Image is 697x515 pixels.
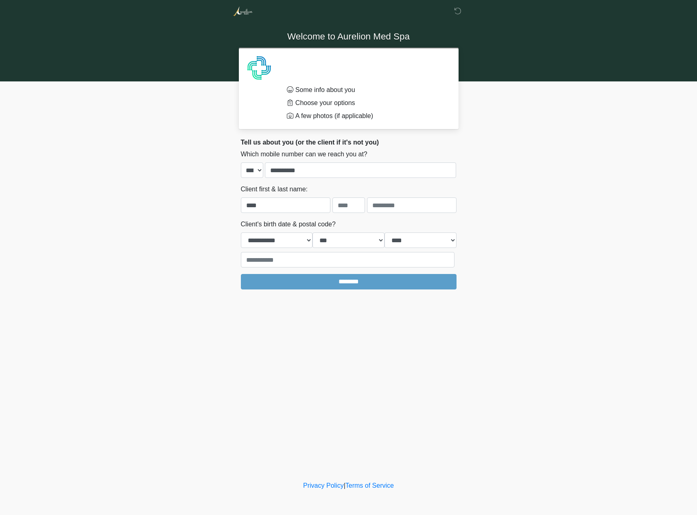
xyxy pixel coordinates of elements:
h1: Welcome to Aurelion Med Spa [235,29,463,44]
li: A few photos (if applicable) [287,111,444,121]
a: | [344,482,345,489]
img: Aurelion Med Spa Logo [233,6,253,16]
a: Terms of Service [345,482,394,489]
label: Client's birth date & postal code? [241,219,336,229]
li: Some info about you [287,85,444,95]
h2: Tell us about you (or the client if it's not you) [241,138,457,146]
label: Client first & last name: [241,184,308,194]
li: Choose your options [287,98,444,108]
img: Agent Avatar [247,56,271,80]
a: Privacy Policy [303,482,344,489]
label: Which mobile number can we reach you at? [241,149,367,159]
